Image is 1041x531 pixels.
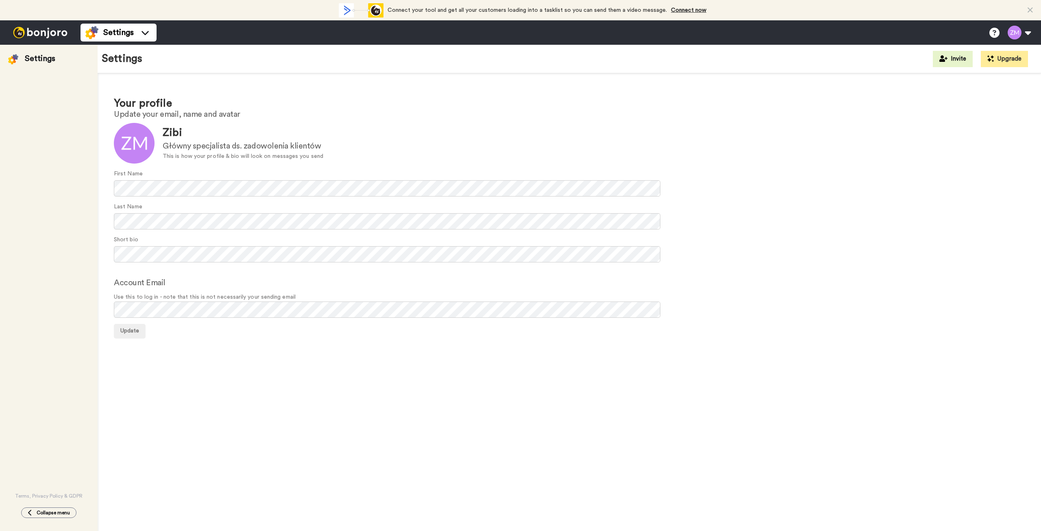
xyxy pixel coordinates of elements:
[114,293,1025,302] span: Use this to log in - note that this is not necessarily your sending email
[114,324,146,339] button: Update
[8,54,18,64] img: settings-colored.svg
[37,509,70,516] span: Collapse menu
[163,125,323,140] div: Zibi
[388,7,667,13] span: Connect your tool and get all your customers loading into a tasklist so you can send them a video...
[339,3,383,17] div: animation
[114,98,1025,109] h1: Your profile
[933,51,973,67] button: Invite
[163,140,323,152] div: Główny specjalista ds. zadowolenia klientów
[114,170,143,178] label: First Name
[671,7,706,13] a: Connect now
[120,328,139,334] span: Update
[163,152,323,161] div: This is how your profile & bio will look on messages you send
[85,26,98,39] img: settings-colored.svg
[21,507,76,518] button: Collapse menu
[981,51,1028,67] button: Upgrade
[114,236,138,244] label: Short bio
[114,110,1025,119] h2: Update your email, name and avatar
[114,277,166,289] label: Account Email
[25,53,55,64] div: Settings
[102,53,142,65] h1: Settings
[114,203,142,211] label: Last Name
[103,27,134,38] span: Settings
[10,27,71,38] img: bj-logo-header-white.svg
